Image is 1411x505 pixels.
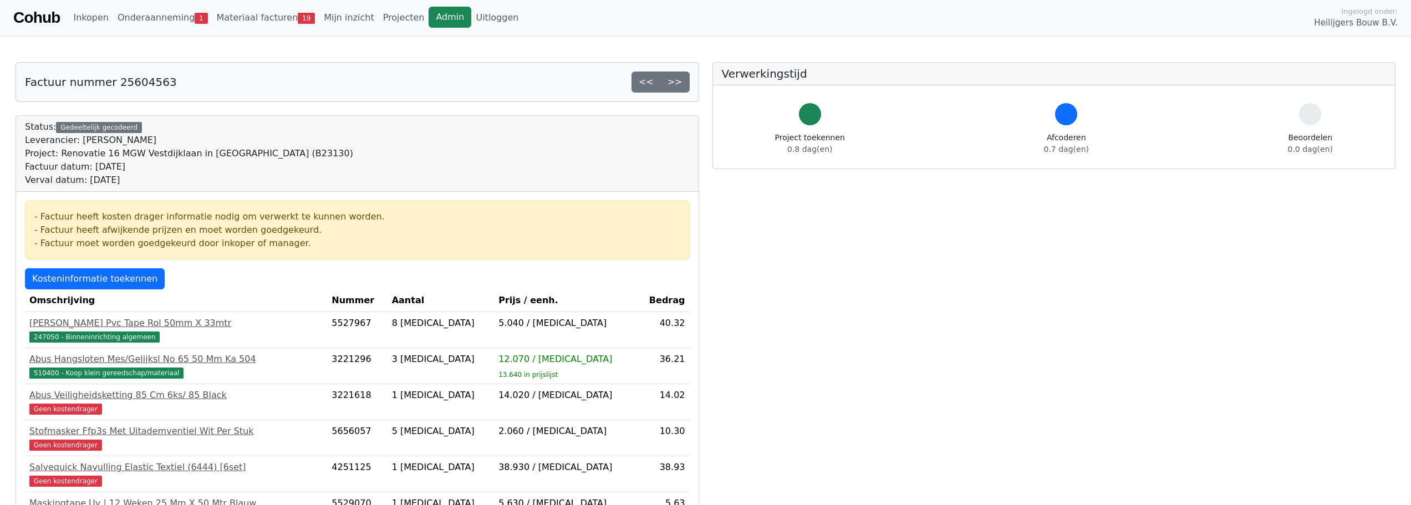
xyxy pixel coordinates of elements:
[29,476,102,487] span: Geen kostendrager
[1341,6,1398,17] span: Ingelogd onder:
[29,368,184,379] span: 510400 - Koop klein gereedschap/materiaal
[637,420,689,456] td: 10.30
[29,440,102,451] span: Geen kostendrager
[195,13,207,24] span: 1
[34,237,680,250] div: - Factuur moet worden goedgekeurd door inkoper of manager.
[25,120,353,187] div: Status:
[29,353,323,379] a: Abus Hangsloten Mes/Gelijksl No 65 50 Mm Ka 504510400 - Koop klein gereedschap/materiaal
[637,348,689,384] td: 36.21
[637,289,689,312] th: Bedrag
[29,317,323,343] a: [PERSON_NAME] Pvc Tape Rol 50mm X 33mtr247050 - Binneninrichting algemeen
[25,134,353,147] div: Leverancier: [PERSON_NAME]
[319,7,379,29] a: Mijn inzicht
[498,317,633,330] div: 5.040 / [MEDICAL_DATA]
[25,268,165,289] a: Kosteninformatie toekennen
[29,317,323,330] div: [PERSON_NAME] Pvc Tape Rol 50mm X 33mtr
[25,75,177,89] h5: Factuur nummer 25604563
[392,317,490,330] div: 8 [MEDICAL_DATA]
[631,72,661,93] a: <<
[29,425,323,451] a: Stofmasker Ffp3s Met Uitademventiel Wit Per StukGeen kostendrager
[498,353,633,366] div: 12.070 / [MEDICAL_DATA]
[471,7,523,29] a: Uitloggen
[392,425,490,438] div: 5 [MEDICAL_DATA]
[29,389,323,402] div: Abus Veiligheidsketting 85 Cm 6ks/ 85 Black
[25,289,327,312] th: Omschrijving
[29,461,323,474] div: Salvequick Navulling Elastic Textiel (6444) [6set]
[1288,145,1333,154] span: 0.0 dag(en)
[69,7,113,29] a: Inkopen
[660,72,690,93] a: >>
[327,420,387,456] td: 5656057
[787,145,832,154] span: 0.8 dag(en)
[327,384,387,420] td: 3221618
[29,389,323,415] a: Abus Veiligheidsketting 85 Cm 6ks/ 85 BlackGeen kostendrager
[392,389,490,402] div: 1 [MEDICAL_DATA]
[29,353,323,366] div: Abus Hangsloten Mes/Gelijksl No 65 50 Mm Ka 504
[637,384,689,420] td: 14.02
[388,289,495,312] th: Aantal
[29,461,323,487] a: Salvequick Navulling Elastic Textiel (6444) [6set]Geen kostendrager
[212,7,320,29] a: Materiaal facturen19
[775,132,845,155] div: Project toekennen
[29,425,323,438] div: Stofmasker Ffp3s Met Uitademventiel Wit Per Stuk
[379,7,429,29] a: Projecten
[1044,145,1089,154] span: 0.7 dag(en)
[722,67,1387,80] h5: Verwerkingstijd
[56,122,142,133] div: Gedeeltelijk gecodeerd
[25,147,353,160] div: Project: Renovatie 16 MGW Vestdijklaan in [GEOGRAPHIC_DATA] (B23130)
[392,461,490,474] div: 1 [MEDICAL_DATA]
[25,174,353,187] div: Verval datum: [DATE]
[34,210,680,223] div: - Factuur heeft kosten drager informatie nodig om verwerkt te kunnen worden.
[113,7,212,29] a: Onderaanneming1
[498,389,633,402] div: 14.020 / [MEDICAL_DATA]
[327,456,387,492] td: 4251125
[392,353,490,366] div: 3 [MEDICAL_DATA]
[1288,132,1333,155] div: Beoordelen
[637,312,689,348] td: 40.32
[13,4,60,31] a: Cohub
[494,289,637,312] th: Prijs / eenh.
[25,160,353,174] div: Factuur datum: [DATE]
[429,7,471,28] a: Admin
[298,13,315,24] span: 19
[498,461,633,474] div: 38.930 / [MEDICAL_DATA]
[327,289,387,312] th: Nummer
[498,425,633,438] div: 2.060 / [MEDICAL_DATA]
[1044,132,1089,155] div: Afcoderen
[637,456,689,492] td: 38.93
[327,348,387,384] td: 3221296
[498,371,558,379] sub: 13.640 in prijslijst
[29,404,102,415] span: Geen kostendrager
[29,331,160,343] span: 247050 - Binneninrichting algemeen
[1314,17,1398,29] span: Heilijgers Bouw B.V.
[34,223,680,237] div: - Factuur heeft afwijkende prijzen en moet worden goedgekeurd.
[327,312,387,348] td: 5527967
